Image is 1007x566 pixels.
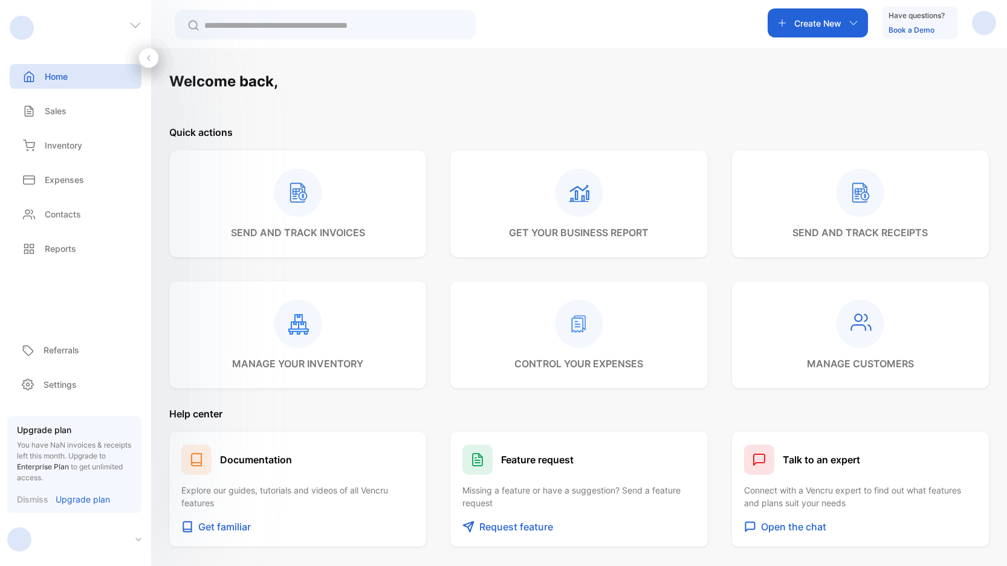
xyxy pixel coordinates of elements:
[17,440,132,483] p: You have NaN invoices & receipts left this month.
[889,25,934,34] a: Book a Demo
[17,451,123,482] span: Upgrade to to get unlimited access.
[169,71,278,92] h1: Welcome back,
[45,208,81,220] p: Contacts
[45,105,66,117] p: Sales
[44,344,79,356] p: Referrals
[761,519,826,534] p: Open the chat
[17,423,132,436] p: Upgrade plan
[17,493,48,506] p: Dismiss
[794,17,841,30] p: Create New
[807,356,914,371] p: manage customers
[48,493,110,506] a: Upgrade plan
[17,462,69,471] span: Enterprise Plan
[509,225,649,240] p: get your business report
[169,125,989,140] p: Quick actions
[501,452,574,467] h1: Feature request
[198,519,251,534] p: Get familiar
[462,519,695,535] button: Request feature
[792,225,928,240] p: send and track receipts
[232,356,363,371] p: manage your inventory
[45,70,68,83] p: Home
[514,356,643,371] p: control your expenses
[44,378,77,391] p: Settings
[783,452,860,467] h1: Talk to an expert
[220,452,292,467] h1: Documentation
[768,8,868,37] button: Create New
[231,225,365,240] p: send and track invoices
[181,519,414,535] button: Get familiar
[479,519,553,534] p: Request feature
[744,484,977,509] p: Connect with a Vencru expert to find out what features and plans suit your needs
[462,484,695,509] p: Missing a feature or have a suggestion? Send a feature request
[181,484,414,509] p: Explore our guides, tutorials and videos of all Vencru features
[56,493,110,506] p: Upgrade plan
[169,407,989,421] p: Help center
[889,10,945,22] p: Have questions?
[45,242,76,255] p: Reports
[744,519,977,535] button: Open the chat
[45,139,82,152] p: Inventory
[45,173,84,186] p: Expenses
